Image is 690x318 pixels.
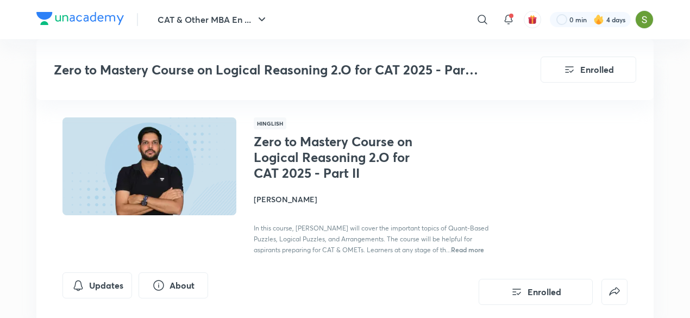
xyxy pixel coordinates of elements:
[254,194,497,205] h4: [PERSON_NAME]
[61,116,238,216] img: Thumbnail
[451,245,484,254] span: Read more
[36,12,124,28] a: Company Logo
[36,12,124,25] img: Company Logo
[254,117,286,129] span: Hinglish
[593,14,604,25] img: streak
[151,9,275,30] button: CAT & Other MBA En ...
[524,11,541,28] button: avatar
[254,134,431,180] h1: Zero to Mastery Course on Logical Reasoning 2.O for CAT 2025 - Part II
[62,272,132,298] button: Updates
[541,57,636,83] button: Enrolled
[254,224,488,254] span: In this course, [PERSON_NAME] will cover the important topics of Quant-Based Puzzles, Logical Puz...
[479,279,593,305] button: Enrolled
[54,62,479,78] h3: Zero to Mastery Course on Logical Reasoning 2.O for CAT 2025 - Part II
[601,279,628,305] button: false
[139,272,208,298] button: About
[635,10,654,29] img: Samridhi Vij
[528,15,537,24] img: avatar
